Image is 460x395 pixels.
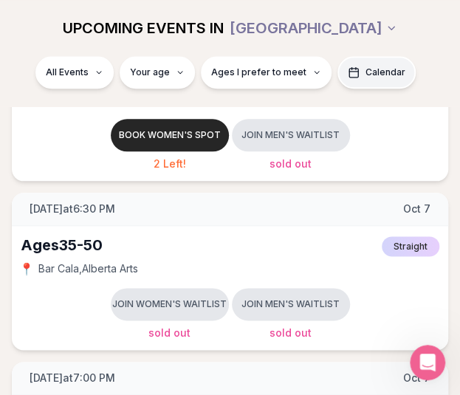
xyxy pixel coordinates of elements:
button: Book women's spot [111,119,229,151]
span: Oct 7 [403,202,430,216]
span: Sold Out [270,157,312,170]
span: Oct 7 [403,371,430,385]
span: Ages I prefer to meet [211,66,306,78]
button: Join men's waitlist [232,288,350,320]
button: Calendar [337,56,416,89]
button: Ages I prefer to meet [201,56,332,89]
iframe: Intercom live chat [410,345,445,380]
span: 📍 [21,263,32,275]
span: [DATE] at 7:00 PM [30,371,115,385]
span: Your age [130,66,170,78]
span: 2 Left! [154,157,186,170]
span: [DATE] at 6:30 PM [30,202,115,216]
button: Your age [120,56,195,89]
span: Bar Cala , Alberta Arts [38,261,138,276]
button: Join men's waitlist [232,119,350,151]
button: Join women's waitlist [111,288,229,320]
div: Ages 35-50 [21,235,103,255]
span: UPCOMING EVENTS IN [63,18,224,38]
span: All Events [46,66,89,78]
span: Sold Out [148,326,190,339]
span: Sold Out [270,326,312,339]
button: [GEOGRAPHIC_DATA] [230,12,397,44]
span: Straight [382,236,439,256]
button: All Events [35,56,114,89]
span: Calendar [365,66,405,78]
